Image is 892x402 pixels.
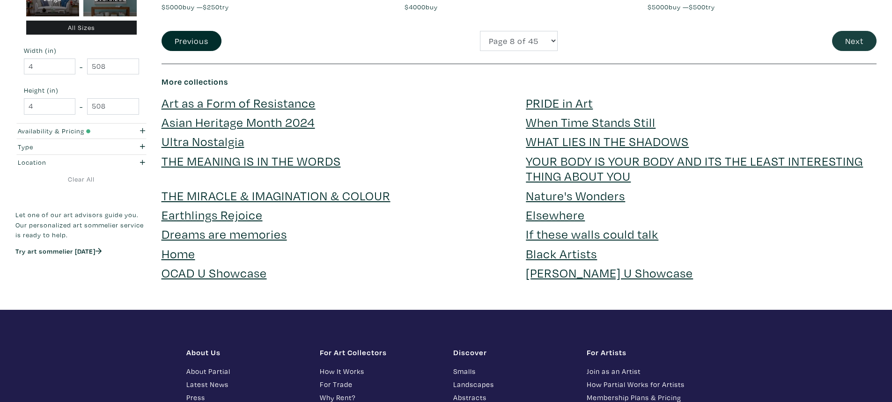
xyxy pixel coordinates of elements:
[832,31,877,51] button: Next
[162,2,183,11] span: $5000
[526,153,863,184] a: YOUR BODY IS YOUR BODY AND ITS THE LEAST INTERESTING THING ABOUT YOU
[203,2,220,11] span: $250
[162,2,229,11] span: buy — try
[320,379,439,390] a: For Trade
[405,2,426,11] span: $4000
[24,87,139,94] small: Height (in)
[162,31,221,51] button: Previous
[453,348,573,357] h1: Discover
[526,187,625,204] a: Nature's Wonders
[162,264,267,281] a: OCAD U Showcase
[162,206,263,223] a: Earthlings Rejoice
[186,366,306,377] a: About Partial
[162,187,391,204] a: THE MIRACLE & IMAGINATION & COLOUR
[26,21,137,35] div: All Sizes
[526,245,597,262] a: Black Artists
[526,95,593,111] a: PRIDE in Art
[15,174,147,184] a: Clear All
[15,154,147,170] button: Location
[162,95,316,111] a: Art as a Form of Resistance
[453,379,573,390] a: Landscapes
[320,348,439,357] h1: For Art Collectors
[526,206,585,223] a: Elsewhere
[162,245,195,262] a: Home
[15,265,147,285] iframe: Customer reviews powered by Trustpilot
[162,133,244,149] a: Ultra Nostalgia
[162,77,877,87] h6: More collections
[18,126,110,136] div: Availability & Pricing
[405,2,438,11] span: buy
[80,100,83,112] span: -
[320,366,439,377] a: How It Works
[80,60,83,73] span: -
[587,366,706,377] a: Join as an Artist
[587,348,706,357] h1: For Artists
[526,114,656,130] a: When Time Stands Still
[18,141,110,152] div: Type
[18,157,110,168] div: Location
[453,366,573,377] a: Smalls
[162,114,315,130] a: Asian Heritage Month 2024
[587,379,706,390] a: How Partial Works for Artists
[162,226,287,242] a: Dreams are memories
[186,379,306,390] a: Latest News
[648,2,669,11] span: $5000
[162,153,341,169] a: THE MEANING IS IN THE WORDS
[526,133,689,149] a: WHAT LIES IN THE SHADOWS
[648,2,715,11] span: buy — try
[24,47,139,54] small: Width (in)
[15,246,102,255] a: Try art sommelier [DATE]
[15,123,147,139] button: Availability & Pricing
[526,264,693,281] a: [PERSON_NAME] U Showcase
[689,2,706,11] span: $500
[15,210,147,240] p: Let one of our art advisors guide you. Our personalized art sommelier service is ready to help.
[526,226,658,242] a: If these walls could talk
[186,348,306,357] h1: About Us
[15,139,147,154] button: Type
